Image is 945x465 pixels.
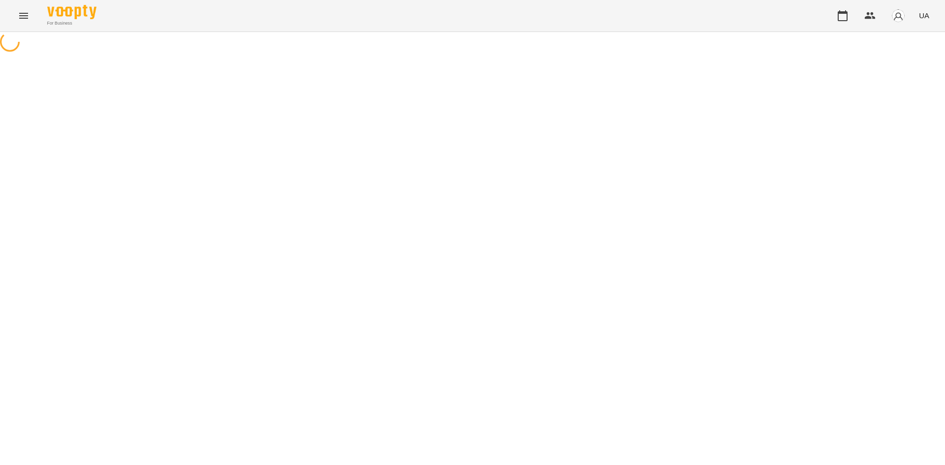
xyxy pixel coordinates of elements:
[12,4,35,28] button: Menu
[891,9,905,23] img: avatar_s.png
[915,6,933,25] button: UA
[47,20,96,27] span: For Business
[47,5,96,19] img: Voopty Logo
[919,10,929,21] span: UA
